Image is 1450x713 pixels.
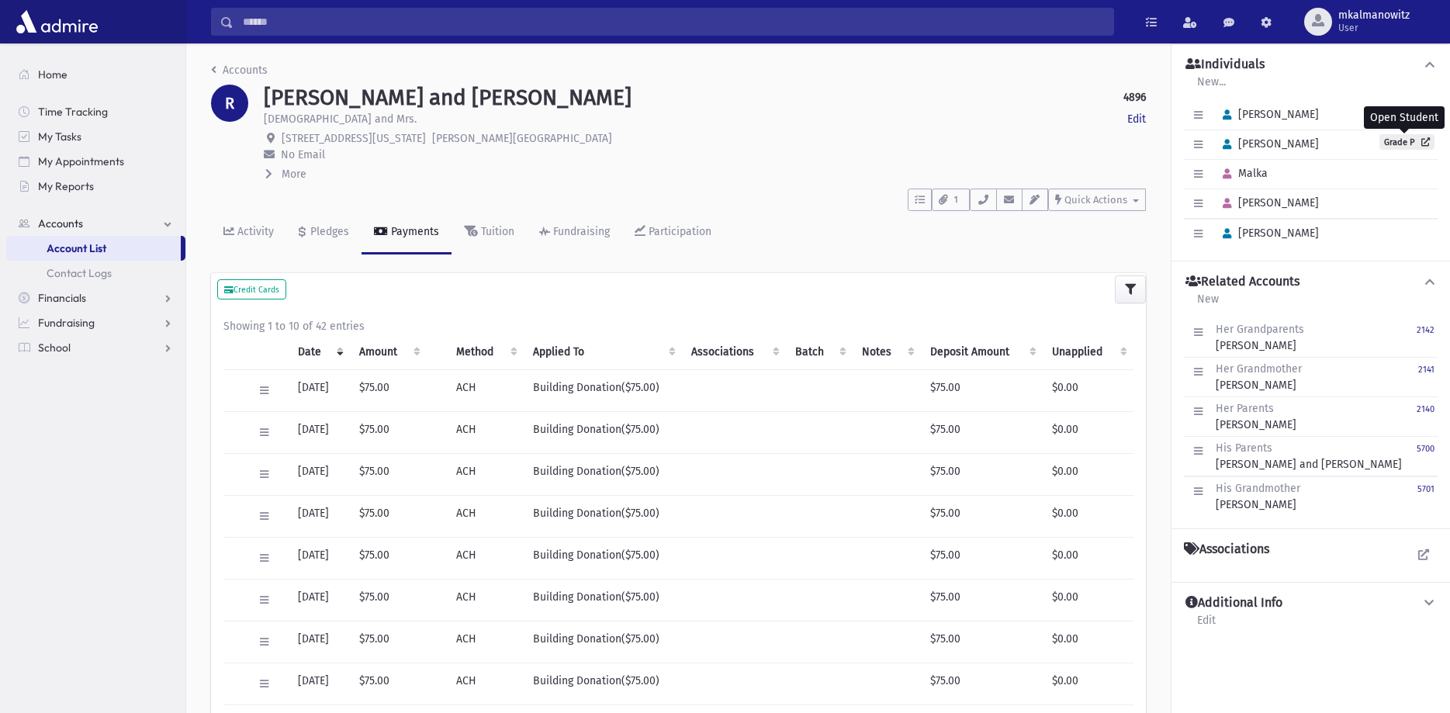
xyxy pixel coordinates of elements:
button: Individuals [1184,57,1438,73]
span: [PERSON_NAME] [1216,137,1319,151]
td: Building Donation($75.00) [524,495,682,537]
div: Payments [388,225,439,238]
td: Building Donation($75.00) [524,621,682,663]
span: [PERSON_NAME][GEOGRAPHIC_DATA] [432,132,612,145]
td: [DATE] [289,369,350,411]
h4: Related Accounts [1185,274,1299,290]
a: Edit [1127,111,1146,127]
span: Financials [38,291,86,305]
h4: Individuals [1185,57,1265,73]
td: Building Donation($75.00) [524,369,682,411]
small: 5701 [1417,484,1434,494]
td: $75.00 [350,621,427,663]
td: ACH [447,663,523,704]
td: $75.00 [350,495,427,537]
td: [DATE] [289,663,350,704]
span: mkalmanowitz [1338,9,1410,22]
td: $0.00 [1043,621,1133,663]
span: Her Parents [1216,402,1274,415]
span: Malka [1216,167,1268,180]
a: 2142 [1417,321,1434,354]
span: My Reports [38,179,94,193]
a: Account List [6,236,181,261]
button: Credit Cards [217,279,286,299]
span: 1 [950,193,963,207]
span: No Email [281,148,325,161]
td: [DATE] [289,537,350,579]
div: [PERSON_NAME] and [PERSON_NAME] [1216,440,1402,472]
th: Notes: activate to sort column ascending [853,334,920,370]
span: Contact Logs [47,266,112,280]
nav: breadcrumb [211,62,268,85]
td: $0.00 [1043,579,1133,621]
span: [PERSON_NAME] [1216,196,1319,209]
td: $0.00 [1043,495,1133,537]
td: [DATE] [289,579,350,621]
td: $75.00 [921,411,1043,453]
span: [STREET_ADDRESS][US_STATE] [282,132,426,145]
small: 5700 [1417,444,1434,454]
td: $75.00 [921,453,1043,495]
span: Quick Actions [1064,194,1127,206]
div: Fundraising [550,225,610,238]
div: Pledges [307,225,349,238]
td: ACH [447,369,523,411]
span: Her Grandparents [1216,323,1304,336]
span: His Parents [1216,441,1272,455]
small: 2142 [1417,325,1434,335]
button: Additional Info [1184,595,1438,611]
a: Activity [211,211,286,254]
a: Accounts [211,64,268,77]
td: $75.00 [350,369,427,411]
a: Tuition [452,211,527,254]
span: Her Grandmother [1216,362,1302,376]
a: Financials [6,286,185,310]
a: New [1196,290,1220,318]
td: $75.00 [350,579,427,621]
div: [PERSON_NAME] [1216,480,1300,513]
th: Date: activate to sort column ascending [289,334,350,370]
td: $75.00 [350,537,427,579]
td: [DATE] [289,453,350,495]
td: $75.00 [350,453,427,495]
span: My Appointments [38,154,124,168]
td: $75.00 [350,663,427,704]
small: 2141 [1418,365,1434,375]
a: My Reports [6,174,185,199]
a: Payments [362,211,452,254]
div: Open Student [1364,106,1445,129]
td: Building Donation($75.00) [524,579,682,621]
a: Contact Logs [6,261,185,286]
td: ACH [447,537,523,579]
a: Edit [1196,611,1216,639]
div: Activity [234,225,274,238]
td: Building Donation($75.00) [524,663,682,704]
td: $75.00 [921,495,1043,537]
td: $0.00 [1043,663,1133,704]
h4: Associations [1184,542,1269,557]
div: Showing 1 to 10 of 42 entries [223,318,1133,334]
small: 2140 [1417,404,1434,414]
strong: 4896 [1123,89,1146,106]
td: Building Donation($75.00) [524,411,682,453]
span: [PERSON_NAME] [1216,227,1319,240]
td: $0.00 [1043,537,1133,579]
a: Fundraising [527,211,622,254]
a: My Tasks [6,124,185,149]
span: Time Tracking [38,105,108,119]
span: His Grandmother [1216,482,1300,495]
span: School [38,341,71,355]
td: $0.00 [1043,369,1133,411]
a: Home [6,62,185,87]
button: Related Accounts [1184,274,1438,290]
td: $75.00 [921,663,1043,704]
p: [DEMOGRAPHIC_DATA] and Mrs. [264,111,417,127]
div: [PERSON_NAME] [1216,361,1302,393]
td: ACH [447,621,523,663]
button: 1 [932,189,970,211]
td: $75.00 [921,369,1043,411]
a: My Appointments [6,149,185,174]
span: Account List [47,241,106,255]
a: 5700 [1417,440,1434,472]
span: My Tasks [38,130,81,144]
